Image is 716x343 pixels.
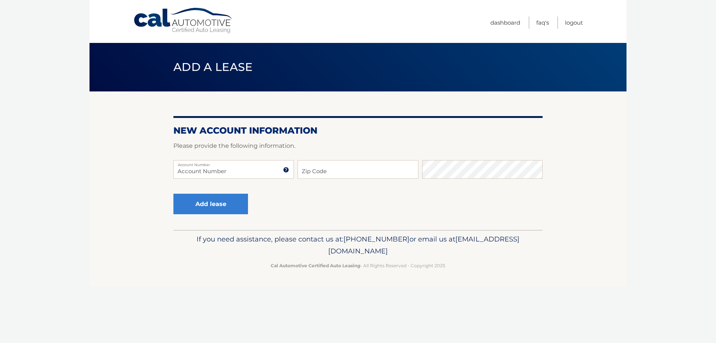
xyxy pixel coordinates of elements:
[298,160,418,179] input: Zip Code
[343,235,409,243] span: [PHONE_NUMBER]
[565,16,583,29] a: Logout
[283,167,289,173] img: tooltip.svg
[173,141,543,151] p: Please provide the following information.
[178,233,538,257] p: If you need assistance, please contact us at: or email us at
[490,16,520,29] a: Dashboard
[173,160,294,166] label: Account Number
[133,7,234,34] a: Cal Automotive
[536,16,549,29] a: FAQ's
[271,263,360,268] strong: Cal Automotive Certified Auto Leasing
[173,125,543,136] h2: New Account Information
[328,235,519,255] span: [EMAIL_ADDRESS][DOMAIN_NAME]
[178,262,538,269] p: - All Rights Reserved - Copyright 2025
[173,60,253,74] span: Add a lease
[173,194,248,214] button: Add lease
[173,160,294,179] input: Account Number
